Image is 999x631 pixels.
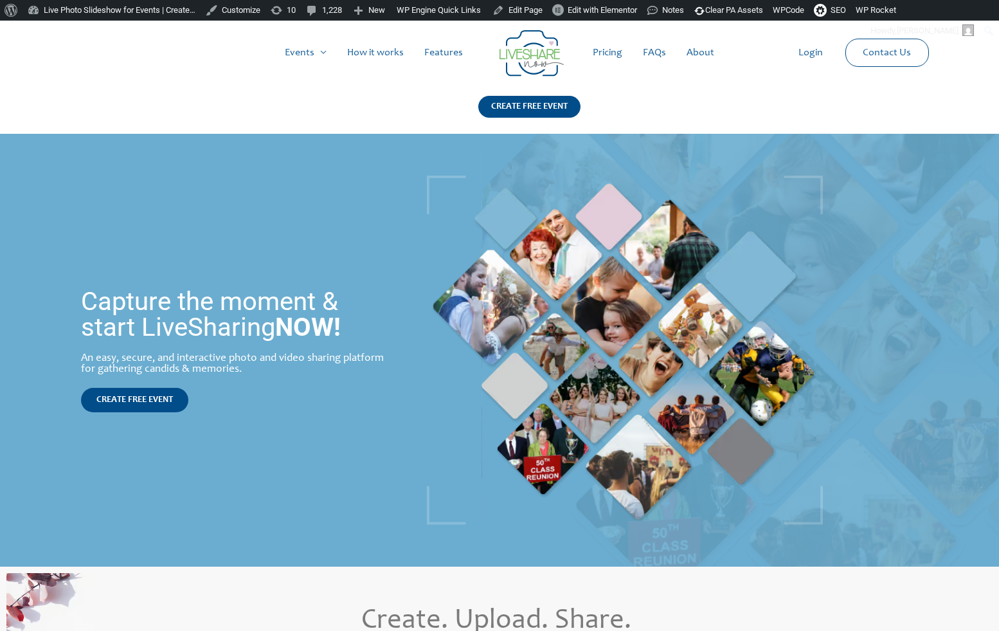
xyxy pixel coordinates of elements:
a: How it works [337,32,414,73]
a: Howdy, [866,21,979,41]
a: CREATE FREE EVENT [81,388,188,412]
span: CREATE FREE EVENT [96,396,173,405]
nav: Site Navigation [22,32,977,73]
span: [PERSON_NAME] [897,26,959,35]
a: Contact Us [852,39,921,66]
a: FAQs [633,32,676,73]
a: CREATE FREE EVENT [478,96,580,134]
a: Features [414,32,473,73]
span: SEO [831,5,846,15]
h1: Capture the moment & start LiveSharing [81,289,398,340]
strong: NOW! [275,312,341,342]
a: Events [274,32,337,73]
div: CREATE FREE EVENT [478,96,580,118]
a: Login [788,32,833,73]
img: LiveShare logo - Capture & Share Event Memories [500,30,564,77]
a: About [676,32,724,73]
a: Pricing [582,32,633,73]
div: An easy, secure, and interactive photo and video sharing platform for gathering candids & memories. [81,353,398,375]
img: Live Photobooth [427,176,823,525]
span: Edit with Elementor [568,5,637,15]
